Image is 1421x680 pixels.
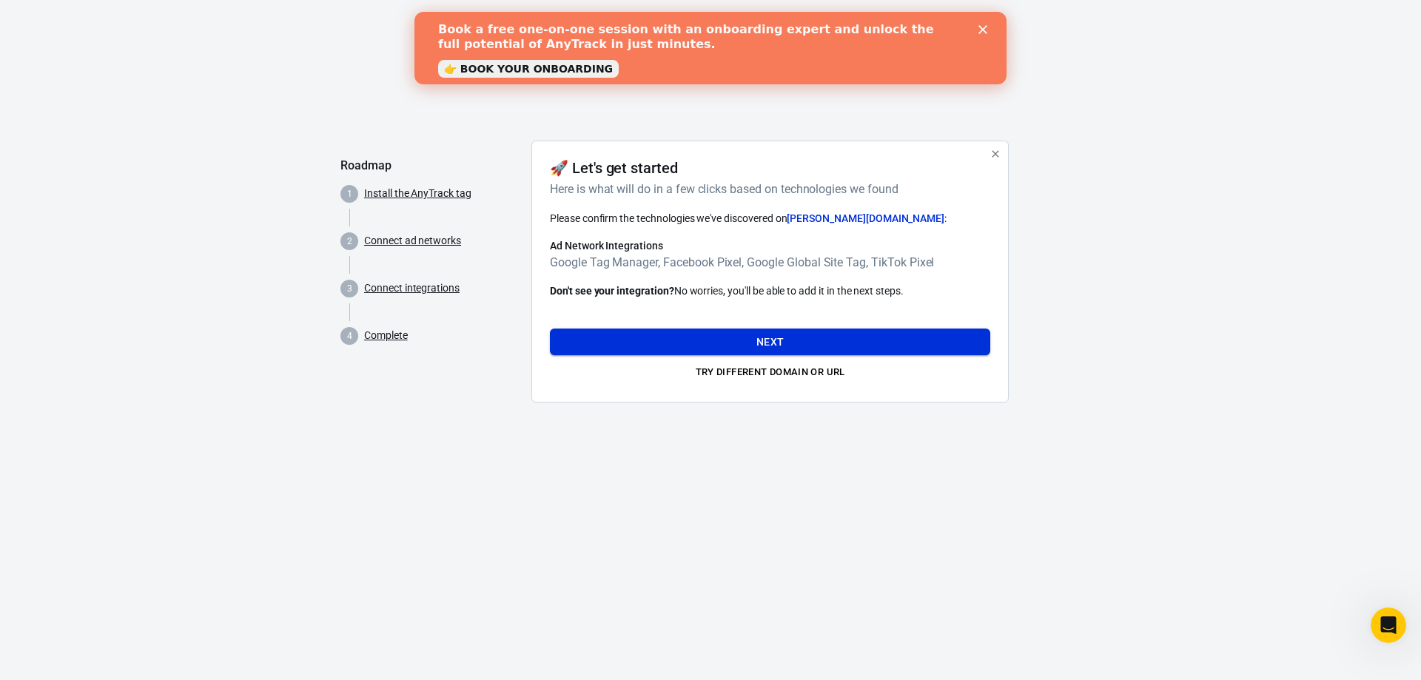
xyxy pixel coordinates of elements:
[364,280,460,296] a: Connect integrations
[550,180,984,198] h6: Here is what will do in a few clicks based on technologies we found
[347,189,352,199] text: 1
[550,212,947,224] span: Please confirm the technologies we've discovered on :
[364,186,471,201] a: Install the AnyTrack tag
[340,44,1081,70] div: AnyTrack
[550,329,990,356] button: Next
[364,233,461,249] a: Connect ad networks
[550,285,674,297] strong: Don't see your integration?
[347,331,352,341] text: 4
[550,361,990,384] button: Try different domain or url
[347,236,352,246] text: 2
[340,158,520,173] h5: Roadmap
[787,212,944,224] span: [PERSON_NAME][DOMAIN_NAME]
[550,283,990,299] p: No worries, you'll be able to add it in the next steps.
[414,12,1007,84] iframe: Intercom live chat banner
[564,13,579,22] div: Close
[347,283,352,294] text: 3
[364,328,408,343] a: Complete
[550,253,990,272] h6: Google Tag Manager, Facebook Pixel, Google Global Site Tag, TikTok Pixel
[550,159,678,177] h4: 🚀 Let's get started
[550,238,990,253] h6: Ad Network Integrations
[1371,607,1406,643] iframe: Intercom live chat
